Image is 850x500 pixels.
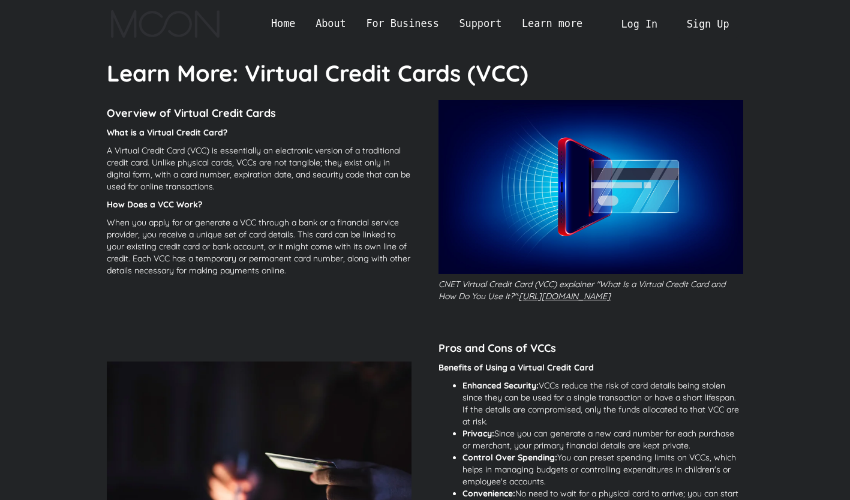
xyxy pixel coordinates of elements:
li: VCCs reduce the risk of card details being stolen since they can be used for a single transaction... [462,379,743,427]
strong: Enhanced Security: [462,380,539,391]
p: CNET Virtual Credit Card (VCC) explainer "What Is a Virtual Credit Card and How Do You Use It?": [438,278,743,302]
strong: How Does a VCC Work? [107,199,202,210]
li: Since you can generate a new card number for each purchase or merchant, your primary financial de... [462,427,743,451]
h4: Pros and Cons of VCCs [438,341,743,356]
img: Moon Logo [111,10,220,38]
div: For Business [366,16,438,31]
li: You can preset spending limits on VCCs, which helps in managing budgets or controlling expenditur... [462,451,743,487]
p: When you apply for or generate a VCC through a bank or a financial service provider, you receive ... [107,216,412,276]
a: [URL][DOMAIN_NAME] [519,291,611,302]
strong: Benefits of Using a Virtual Credit Card [438,362,594,373]
div: About [316,16,346,31]
strong: Convenience: [462,488,515,499]
strong: Learn More: Virtual Credit Cards (VCC) [107,59,528,88]
h4: Overview of Virtual Credit Cards [107,106,412,121]
a: Log In [611,11,668,37]
div: Learn more [522,16,582,31]
strong: Privacy: [462,428,494,439]
div: Support [459,16,501,31]
a: Home [261,16,305,31]
a: Sign Up [677,10,739,37]
strong: What is a Virtual Credit Card? [107,127,227,138]
strong: Control Over Spending: [462,452,557,463]
p: A Virtual Credit Card (VCC) is essentially an electronic version of a traditional credit card. Un... [107,144,412,192]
